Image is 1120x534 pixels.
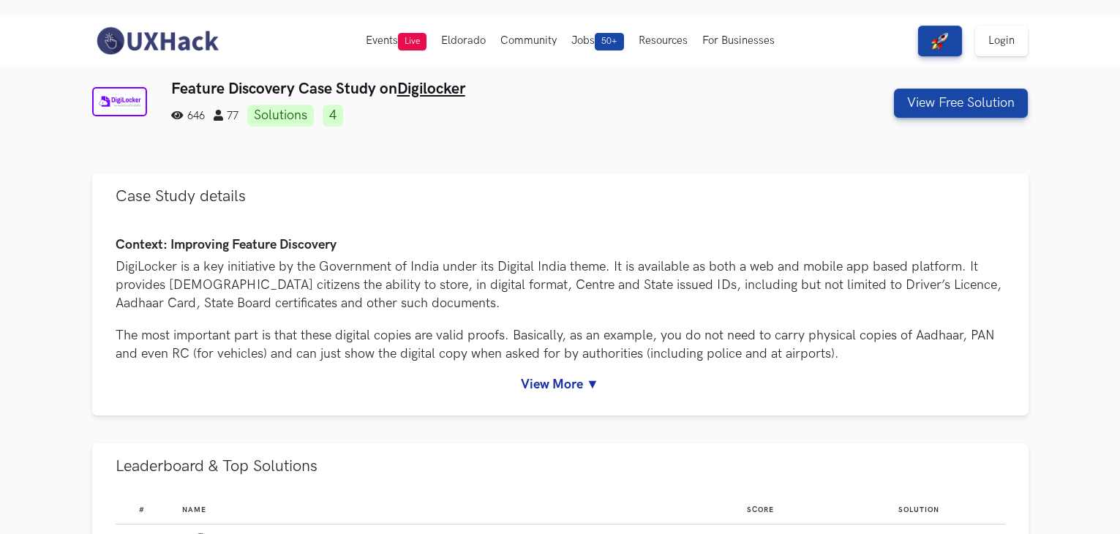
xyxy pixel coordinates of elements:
button: Leaderboard & Top Solutions [92,443,1029,489]
a: View More ▼ [116,377,1005,392]
a: Digilocker [397,80,465,98]
span: Live [398,33,426,50]
span: Name [182,505,206,514]
a: 4 [323,105,343,127]
button: Eldorado [434,15,493,67]
span: 50+ [595,33,624,50]
button: Resources [631,15,695,67]
a: Solutions [247,105,314,127]
img: Digilocker logo [92,87,147,116]
span: 77 [214,110,238,122]
img: rocket [931,32,949,50]
a: Login [975,26,1028,56]
p: DigiLocker is a key initiative by the Government of India under its Digital India theme. It is av... [116,257,1005,313]
div: Case Study details [92,219,1029,415]
h3: Feature Discovery Case Study on [171,80,791,98]
span: # [139,505,145,514]
button: EventsLive [358,15,434,67]
button: Jobs50+ [564,15,631,67]
h4: Context: Improving Feature Discovery [116,238,1005,253]
button: Case Study details [92,173,1029,219]
span: 646 [171,110,205,122]
span: Solution [898,505,939,514]
p: The most important part is that these digital copies are valid proofs. Basically, as an example, ... [116,326,1005,363]
span: Case Study details [116,187,246,206]
img: UXHack-logo.png [92,26,222,56]
span: Leaderboard & Top Solutions [116,456,317,476]
span: Score [747,505,774,514]
button: For Businesses [695,15,782,67]
button: Community [493,15,564,67]
button: View Free Solution [894,89,1028,118]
